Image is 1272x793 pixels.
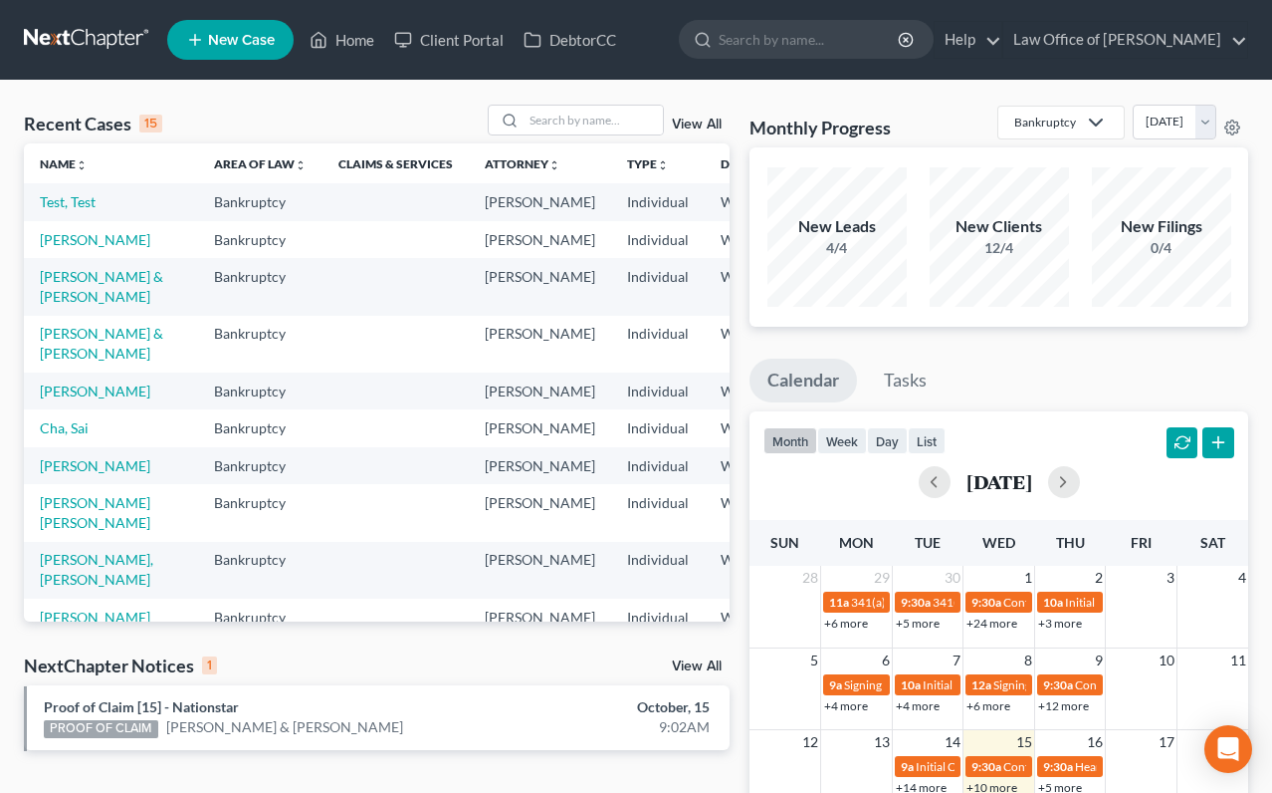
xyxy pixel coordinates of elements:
[1131,534,1152,551] span: Fri
[1093,566,1105,590] span: 2
[1043,595,1063,610] span: 10a
[501,717,710,737] div: 9:02AM
[384,22,514,58] a: Client Portal
[951,649,962,672] span: 7
[611,409,705,446] td: Individual
[872,566,892,590] span: 29
[469,221,611,258] td: [PERSON_NAME]
[915,534,941,551] span: Tue
[1157,730,1176,754] span: 17
[469,373,611,409] td: [PERSON_NAME]
[901,677,921,692] span: 10a
[469,599,611,656] td: [PERSON_NAME]
[982,534,1015,551] span: Wed
[611,599,705,656] td: Individual
[1003,22,1247,58] a: Law Office of [PERSON_NAME]
[295,159,307,171] i: unfold_more
[896,616,940,631] a: +5 more
[300,22,384,58] a: Home
[749,116,891,139] h3: Monthly Progress
[40,325,163,362] a: [PERSON_NAME] & [PERSON_NAME]
[800,566,820,590] span: 28
[198,183,322,220] td: Bankruptcy
[40,193,96,210] a: Test, Test
[880,649,892,672] span: 6
[657,159,669,171] i: unfold_more
[198,484,322,541] td: Bankruptcy
[139,115,162,132] div: 15
[611,447,705,484] td: Individual
[839,534,874,551] span: Mon
[524,106,663,134] input: Search by name...
[935,22,1001,58] a: Help
[44,698,239,715] a: Proof of Claim [15] - Nationstar
[1038,616,1082,631] a: +3 more
[829,677,842,692] span: 9a
[1085,730,1105,754] span: 16
[851,595,1043,610] span: 341(a) meeting for [PERSON_NAME]
[770,534,799,551] span: Sun
[1092,238,1231,258] div: 0/4
[1056,534,1085,551] span: Thu
[930,215,1069,238] div: New Clients
[943,730,962,754] span: 14
[705,183,802,220] td: WAWB
[1200,534,1225,551] span: Sat
[40,419,89,436] a: Cha, Sai
[40,268,163,305] a: [PERSON_NAME] & [PERSON_NAME]
[705,373,802,409] td: WAWB
[966,471,1032,492] h2: [DATE]
[611,484,705,541] td: Individual
[817,427,867,454] button: week
[719,21,901,58] input: Search by name...
[672,660,722,673] a: View All
[76,159,88,171] i: unfold_more
[908,427,946,454] button: list
[824,616,868,631] a: +6 more
[829,595,849,610] span: 11a
[749,359,857,402] a: Calendar
[469,316,611,373] td: [PERSON_NAME]
[971,595,1001,610] span: 9:30a
[469,183,611,220] td: [PERSON_NAME]
[824,698,868,713] a: +4 more
[24,112,162,135] div: Recent Cases
[1022,649,1034,672] span: 8
[767,215,907,238] div: New Leads
[943,566,962,590] span: 30
[611,258,705,315] td: Individual
[611,221,705,258] td: Individual
[40,457,150,474] a: [PERSON_NAME]
[923,677,1094,692] span: Initial Consultation Appointment
[40,551,153,588] a: [PERSON_NAME], [PERSON_NAME]
[705,316,802,373] td: WAWB
[933,595,1125,610] span: 341(a) meeting for [PERSON_NAME]
[705,542,802,599] td: WAWB
[896,698,940,713] a: +4 more
[548,159,560,171] i: unfold_more
[198,316,322,373] td: Bankruptcy
[202,657,217,674] div: 1
[40,494,150,531] a: [PERSON_NAME] [PERSON_NAME]
[867,427,908,454] button: day
[198,221,322,258] td: Bankruptcy
[705,599,802,656] td: WAWB
[24,654,217,677] div: NextChapter Notices
[208,33,275,48] span: New Case
[705,258,802,315] td: WAWB
[971,677,991,692] span: 12a
[166,717,403,737] a: [PERSON_NAME] & [PERSON_NAME]
[672,118,722,132] a: View All
[1157,649,1176,672] span: 10
[1065,595,1236,610] span: Initial Consultation Appointment
[966,698,1010,713] a: +6 more
[844,677,954,692] span: Signing Appointment
[1228,649,1248,672] span: 11
[40,383,150,399] a: [PERSON_NAME]
[800,730,820,754] span: 12
[916,759,1087,774] span: Initial Consultation Appointment
[40,609,182,646] a: [PERSON_NAME][GEOGRAPHIC_DATA]
[485,156,560,171] a: Attorneyunfold_more
[1092,215,1231,238] div: New Filings
[198,599,322,656] td: Bankruptcy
